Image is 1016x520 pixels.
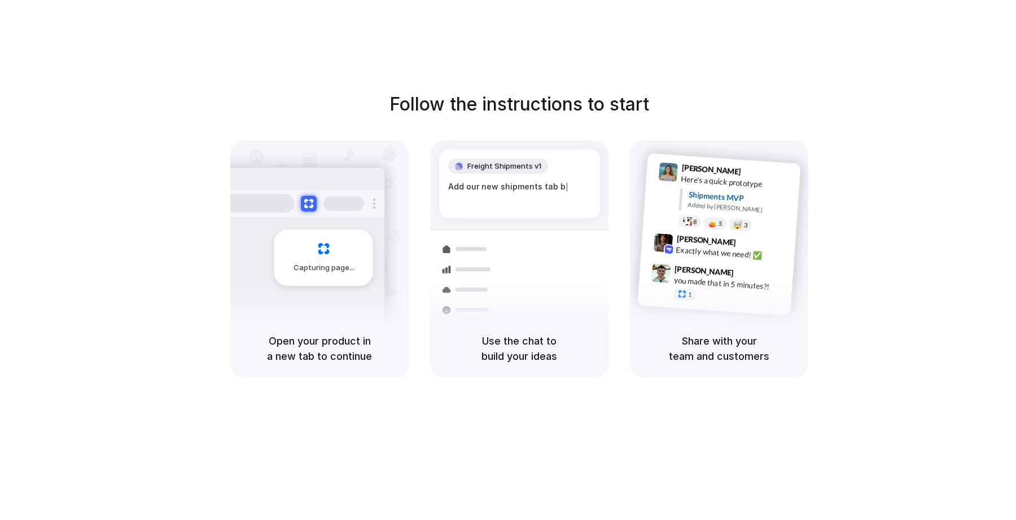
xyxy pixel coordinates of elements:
[744,222,748,228] span: 3
[688,292,692,298] span: 1
[681,161,741,178] span: [PERSON_NAME]
[687,200,791,217] div: Added by [PERSON_NAME]
[733,221,743,229] div: 🤯
[688,189,792,208] div: Shipments MVP
[737,268,760,281] span: 9:47 AM
[719,221,722,227] span: 5
[739,237,763,251] span: 9:42 AM
[745,167,768,180] span: 9:41 AM
[566,182,568,191] span: |
[643,333,795,364] h5: Share with your team and customers
[676,232,736,249] span: [PERSON_NAME]
[244,333,395,364] h5: Open your product in a new tab to continue
[467,161,541,172] span: Freight Shipments v1
[681,173,794,192] div: Here's a quick prototype
[389,91,649,118] h1: Follow the instructions to start
[673,274,786,293] div: you made that in 5 minutes?!
[676,244,789,263] div: Exactly what we need! ✅
[693,218,697,224] span: 8
[675,262,734,279] span: [PERSON_NAME]
[444,333,595,364] h5: Use the chat to build your ideas
[294,262,356,274] span: Capturing page
[448,180,591,193] div: Add our new shipments tab b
